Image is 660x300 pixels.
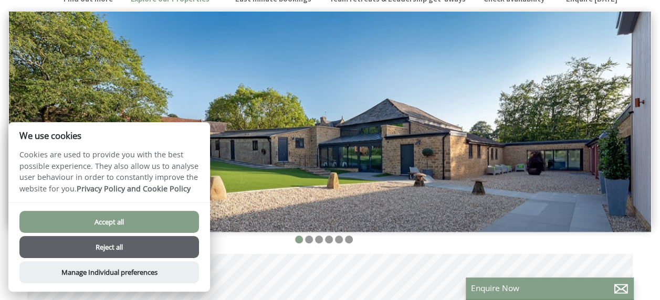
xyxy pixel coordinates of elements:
[8,149,210,202] p: Cookies are used to provide you with the best possible experience. They also allow us to analyse ...
[19,236,199,258] button: Reject all
[19,261,199,283] button: Manage Individual preferences
[19,211,199,233] button: Accept all
[471,283,628,294] p: Enquire Now
[8,131,210,141] h2: We use cookies
[77,184,191,194] a: Privacy Policy and Cookie Policy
